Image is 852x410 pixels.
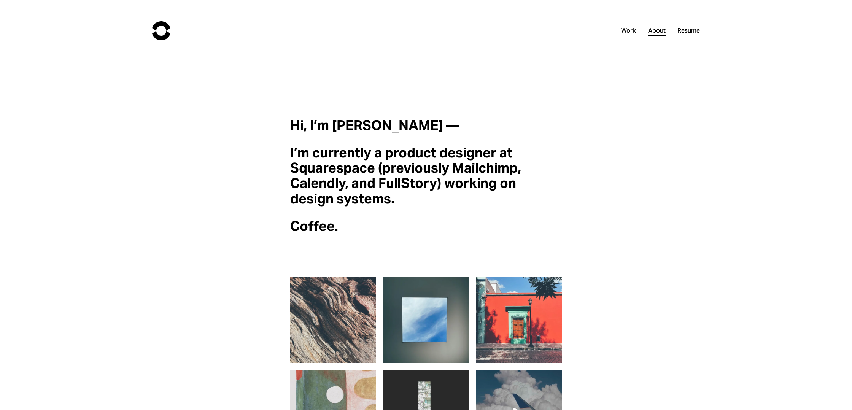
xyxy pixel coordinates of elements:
[290,145,562,207] h3: I’m currently a product designer at Squarespace (previously Mailchimp, Calendly, and FullStory) w...
[677,25,700,37] a: Resume
[152,21,170,40] img: Chad Urbanick
[648,25,666,37] a: About
[621,25,636,37] a: Work
[290,117,459,134] strong: Hi, I’m [PERSON_NAME] —
[290,219,562,234] h3: Coffee.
